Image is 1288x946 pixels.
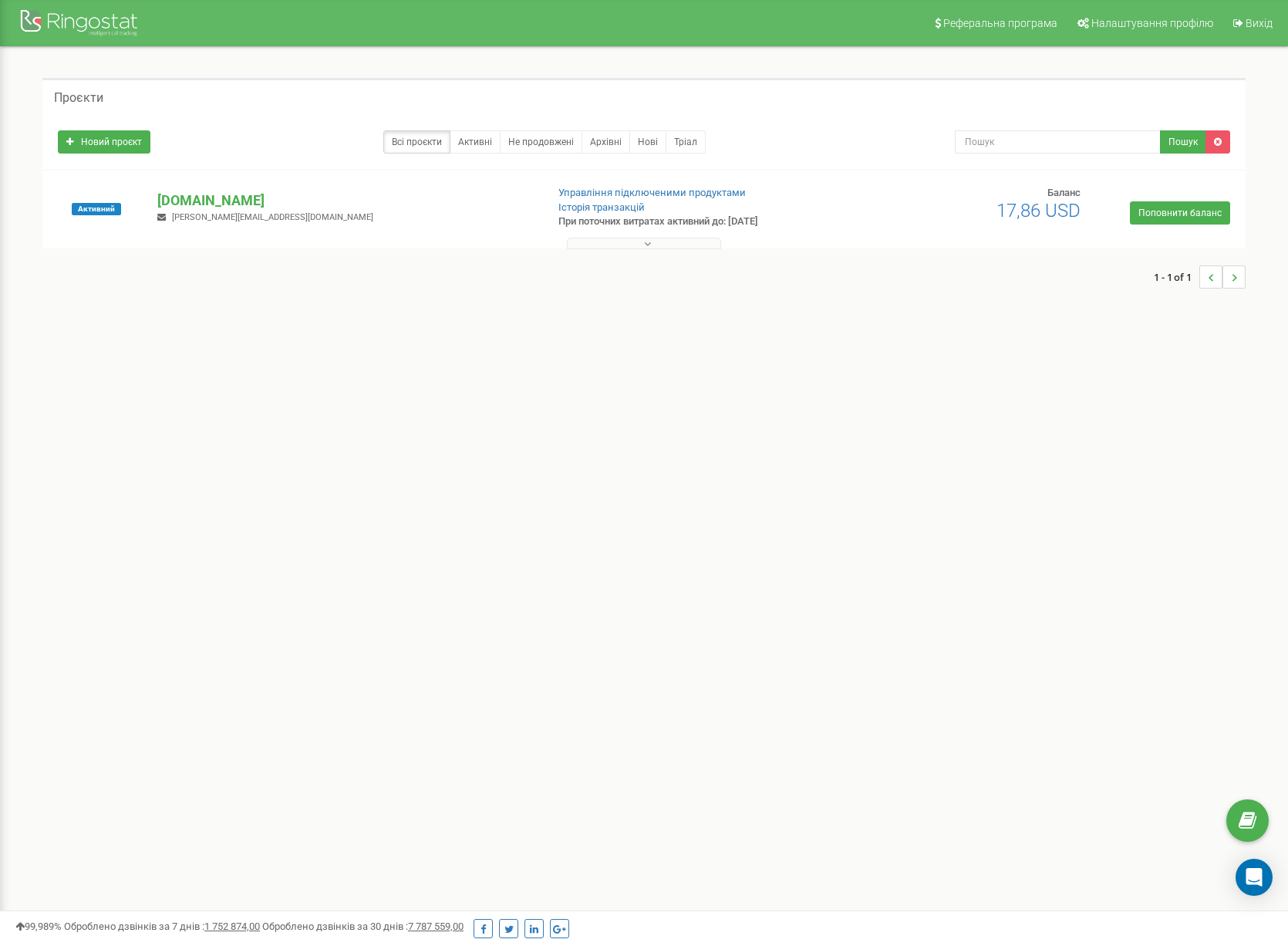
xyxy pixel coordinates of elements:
span: Баланс [1047,187,1081,198]
a: Нові [629,130,666,154]
input: Пошук [955,130,1162,154]
span: Вихід [1246,17,1273,29]
a: Управління підключеними продуктами [558,187,746,198]
a: Поповнити баланс [1130,201,1230,225]
a: Активні [450,130,501,154]
span: [PERSON_NAME][EMAIL_ADDRESS][DOMAIN_NAME] [172,212,373,222]
span: Оброблено дзвінків за 30 днів : [262,921,464,932]
u: 7 787 559,00 [408,921,464,932]
nav: ... [1154,250,1246,304]
span: Оброблено дзвінків за 7 днів : [64,921,260,932]
span: 99,989% [15,921,62,932]
a: Новий проєкт [58,130,150,154]
span: Налаштування профілю [1091,17,1213,29]
span: 1 - 1 of 1 [1154,265,1199,289]
u: 1 752 874,00 [204,921,260,932]
span: Реферальна програма [943,17,1057,29]
h5: Проєкти [54,91,103,105]
p: При поточних витратах активний до: [DATE] [558,215,835,229]
a: Не продовжені [500,130,582,154]
a: Всі проєкти [383,130,450,154]
span: 17,86 USD [996,200,1081,221]
span: Активний [72,203,121,215]
a: Історія транзакцій [558,201,645,213]
a: Архівні [582,130,630,154]
button: Пошук [1160,130,1206,154]
div: Open Intercom Messenger [1236,859,1273,896]
a: Тріал [666,130,706,154]
p: [DOMAIN_NAME] [157,191,533,211]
